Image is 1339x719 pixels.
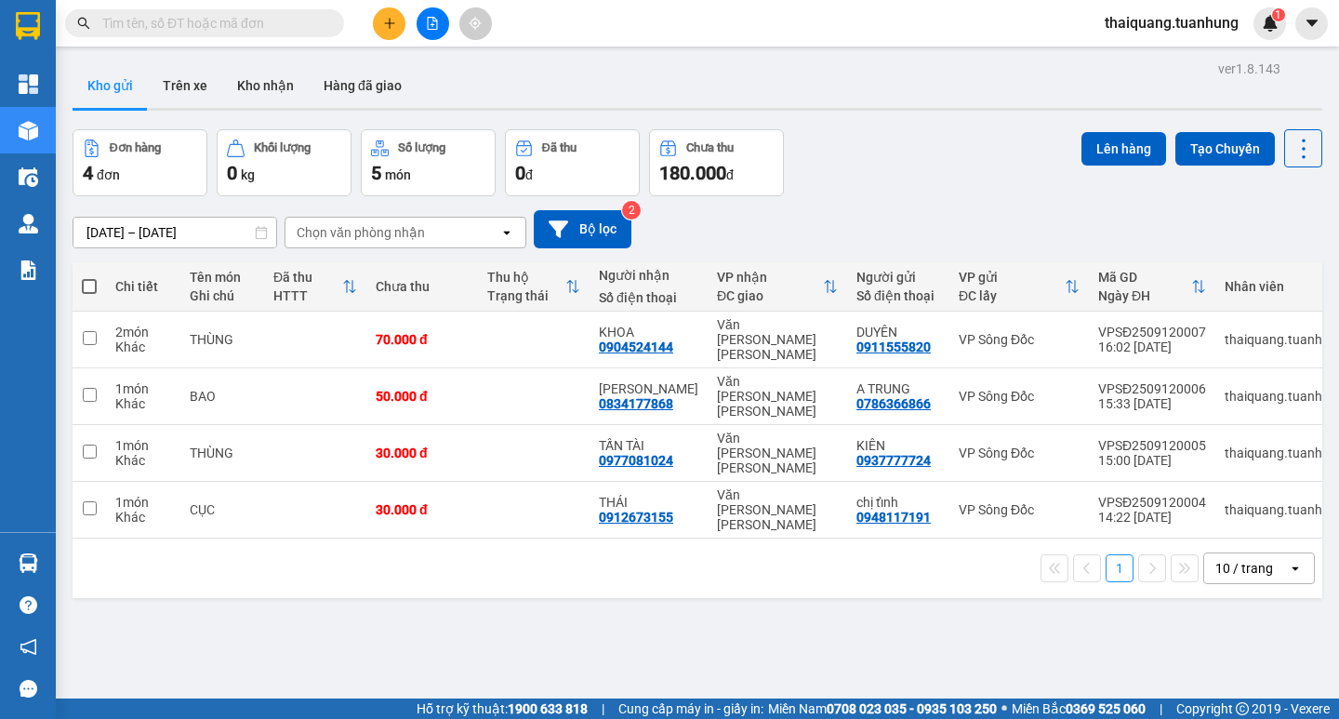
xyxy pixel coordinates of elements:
[1218,59,1280,79] div: ver 1.8.143
[949,262,1089,312] th: Toggle SortBy
[264,262,366,312] th: Toggle SortBy
[856,396,931,411] div: 0786366866
[856,270,940,285] div: Người gửi
[599,381,698,396] div: MAI PHƯƠNG
[190,389,255,404] div: BAO
[1001,705,1007,712] span: ⚪️
[1106,554,1134,582] button: 1
[273,288,342,303] div: HTTT
[525,167,533,182] span: đ
[856,453,931,468] div: 0937777724
[383,17,396,30] span: plus
[622,201,641,220] sup: 2
[1066,701,1146,716] strong: 0369 525 060
[717,270,823,285] div: VP nhận
[726,167,734,182] span: đ
[309,63,417,108] button: Hàng đã giao
[376,502,469,517] div: 30.000 đ
[959,389,1080,404] div: VP Sông Đốc
[717,374,838,419] div: Văn [PERSON_NAME] [PERSON_NAME]
[1098,381,1206,396] div: VPSĐ2509120006
[115,279,171,294] div: Chi tiết
[1160,699,1162,719] span: |
[20,596,37,614] span: question-circle
[19,121,38,140] img: warehouse-icon
[534,210,631,248] button: Bộ lọc
[376,446,469,460] div: 30.000 đ
[16,12,40,40] img: logo-vxr
[717,288,823,303] div: ĐC giao
[227,162,237,184] span: 0
[19,167,38,187] img: warehouse-icon
[83,162,93,184] span: 4
[515,162,525,184] span: 0
[417,7,449,40] button: file-add
[385,167,411,182] span: món
[959,446,1080,460] div: VP Sông Đốc
[19,553,38,573] img: warehouse-icon
[959,270,1065,285] div: VP gửi
[1175,132,1275,166] button: Tạo Chuyến
[1272,8,1285,21] sup: 1
[599,268,698,283] div: Người nhận
[361,129,496,196] button: Số lượng5món
[115,381,171,396] div: 1 món
[827,701,997,716] strong: 0708 023 035 - 0935 103 250
[1089,262,1215,312] th: Toggle SortBy
[217,129,351,196] button: Khối lượng0kg
[1215,559,1273,578] div: 10 / trang
[19,214,38,233] img: warehouse-icon
[190,288,255,303] div: Ghi chú
[599,290,698,305] div: Số điện thoại
[148,63,222,108] button: Trên xe
[1098,510,1206,525] div: 14:22 [DATE]
[115,340,171,354] div: Khác
[373,7,405,40] button: plus
[508,701,588,716] strong: 1900 633 818
[19,74,38,94] img: dashboard-icon
[717,487,838,532] div: Văn [PERSON_NAME] [PERSON_NAME]
[73,218,276,247] input: Select a date range.
[1098,453,1206,468] div: 15:00 [DATE]
[602,699,604,719] span: |
[190,270,255,285] div: Tên món
[110,141,161,154] div: Đơn hàng
[77,17,90,30] span: search
[659,162,726,184] span: 180.000
[20,680,37,698] span: message
[1295,7,1328,40] button: caret-down
[599,438,698,453] div: TẤN TÀI
[768,699,997,719] span: Miền Nam
[190,332,255,347] div: THÙNG
[487,270,565,285] div: Thu hộ
[102,13,322,33] input: Tìm tên, số ĐT hoặc mã đơn
[599,453,673,468] div: 0977081024
[717,431,838,475] div: Văn [PERSON_NAME] [PERSON_NAME]
[1304,15,1320,32] span: caret-down
[1098,340,1206,354] div: 16:02 [DATE]
[959,502,1080,517] div: VP Sông Đốc
[371,162,381,184] span: 5
[478,262,590,312] th: Toggle SortBy
[376,279,469,294] div: Chưa thu
[190,502,255,517] div: CỤC
[73,129,207,196] button: Đơn hàng4đơn
[297,223,425,242] div: Chọn văn phòng nhận
[542,141,577,154] div: Đã thu
[1012,699,1146,719] span: Miền Bắc
[1275,8,1281,21] span: 1
[708,262,847,312] th: Toggle SortBy
[599,510,673,525] div: 0912673155
[599,325,698,340] div: KHOA
[649,129,784,196] button: Chưa thu180.000đ
[426,17,439,30] span: file-add
[959,332,1080,347] div: VP Sông Đốc
[115,495,171,510] div: 1 món
[959,288,1065,303] div: ĐC lấy
[1262,15,1279,32] img: icon-new-feature
[273,270,342,285] div: Đã thu
[856,495,940,510] div: chị tỉnh
[856,510,931,525] div: 0948117191
[856,381,940,396] div: A TRUNG
[1090,11,1253,34] span: thaiquang.tuanhung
